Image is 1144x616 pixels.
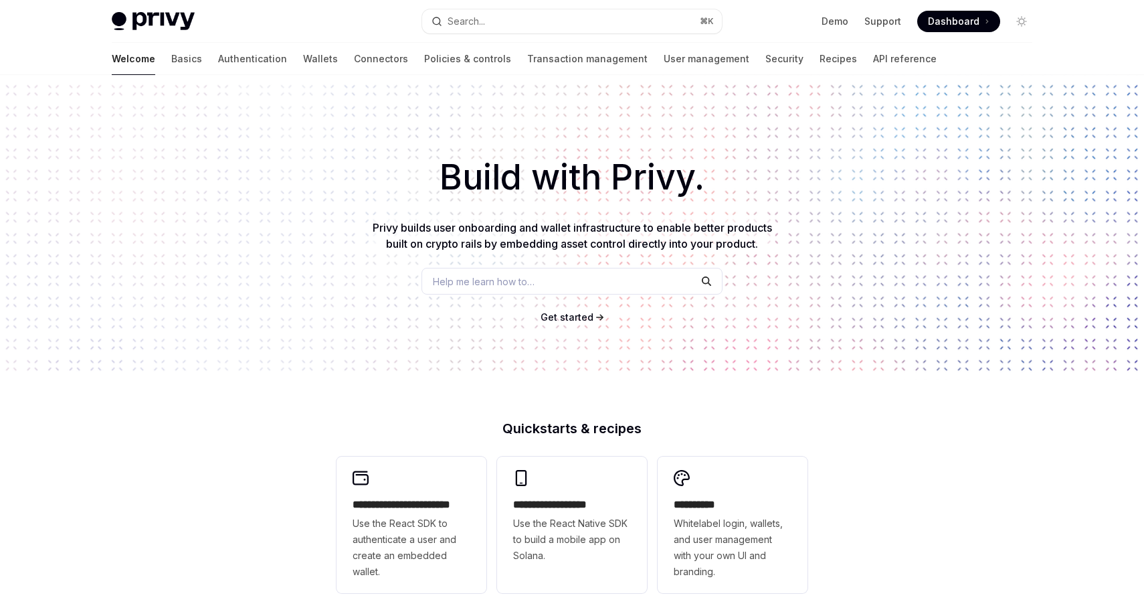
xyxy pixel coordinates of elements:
h1: Build with Privy. [21,151,1123,204]
a: Wallets [303,43,338,75]
span: Dashboard [928,15,979,28]
span: Get started [541,311,593,323]
a: **** **** **** ***Use the React Native SDK to build a mobile app on Solana. [497,457,647,593]
a: Dashboard [917,11,1000,32]
a: Transaction management [527,43,648,75]
img: light logo [112,12,195,31]
a: Recipes [820,43,857,75]
a: Policies & controls [424,43,511,75]
a: User management [664,43,749,75]
span: Use the React SDK to authenticate a user and create an embedded wallet. [353,516,470,580]
span: ⌘ K [700,16,714,27]
a: Support [864,15,901,28]
a: Welcome [112,43,155,75]
button: Toggle dark mode [1011,11,1032,32]
a: Demo [822,15,848,28]
h2: Quickstarts & recipes [337,422,807,435]
button: Open search [422,9,722,33]
a: Authentication [218,43,287,75]
span: Help me learn how to… [433,275,535,289]
span: Privy builds user onboarding and wallet infrastructure to enable better products built on crypto ... [373,221,772,250]
a: Connectors [354,43,408,75]
a: Get started [541,311,593,324]
a: Security [765,43,803,75]
span: Whitelabel login, wallets, and user management with your own UI and branding. [674,516,791,580]
a: API reference [873,43,937,75]
a: Basics [171,43,202,75]
div: Search... [448,13,485,29]
a: **** *****Whitelabel login, wallets, and user management with your own UI and branding. [658,457,807,593]
span: Use the React Native SDK to build a mobile app on Solana. [513,516,631,564]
